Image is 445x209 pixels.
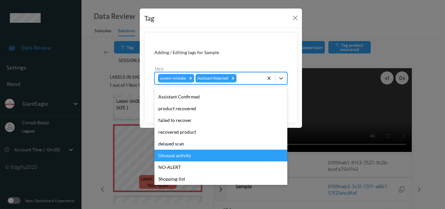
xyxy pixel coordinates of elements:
[195,74,229,82] div: Assistant Rejected
[154,161,287,173] div: NO-ALERT
[154,91,287,103] div: Assistant Confirmed
[154,150,287,161] div: Unusual activity
[144,13,154,23] div: Tag
[158,74,187,82] div: system-mistake
[154,126,287,138] div: recovered product
[154,173,287,185] div: Shopping-list
[187,74,194,82] div: Remove system-mistake
[154,114,287,126] div: failed to recover
[154,49,287,56] div: Adding / Editing tags for Sample
[291,13,300,22] button: Close
[154,103,287,114] div: product recovered
[154,66,164,72] label: Tags
[229,74,237,82] div: Remove Assistant Rejected
[154,138,287,150] div: delayed scan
